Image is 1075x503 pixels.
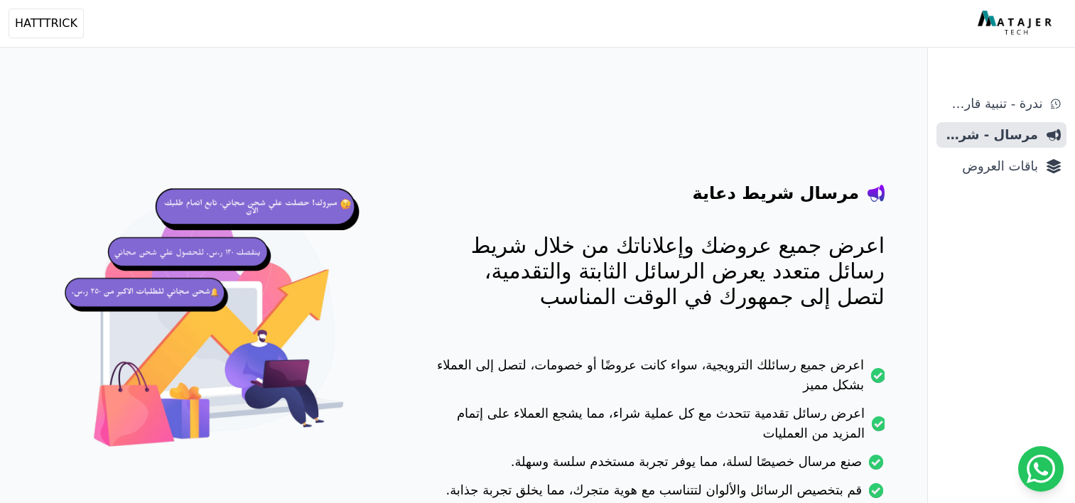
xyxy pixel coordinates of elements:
button: HATTTRICK [9,9,84,38]
span: مرسال - شريط دعاية [942,125,1038,145]
span: HATTTRICK [15,15,77,32]
span: ندرة - تنبية قارب علي النفاذ [942,94,1042,114]
span: باقات العروض [942,156,1038,176]
img: hero [60,171,377,487]
li: صنع مرسال خصيصًا لسلة، مما يوفر تجربة مستخدم سلسة وسهلة. [434,452,885,480]
li: اعرض جميع رسائلك الترويجية، سواء كانت عروضًا أو خصومات، لتصل إلى العملاء بشكل مميز [434,355,885,404]
h4: مرسال شريط دعاية [693,182,859,205]
p: اعرض جميع عروضك وإعلاناتك من خلال شريط رسائل متعدد يعرض الرسائل الثابتة والتقدمية، لتصل إلى جمهور... [434,233,885,310]
a: باقات العروض [936,153,1066,179]
a: مرسال - شريط دعاية [936,122,1066,148]
a: ندرة - تنبية قارب علي النفاذ [936,91,1066,117]
img: MatajerTech Logo [978,11,1055,36]
li: اعرض رسائل تقدمية تتحدث مع كل عملية شراء، مما يشجع العملاء على إتمام المزيد من العمليات [434,404,885,452]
